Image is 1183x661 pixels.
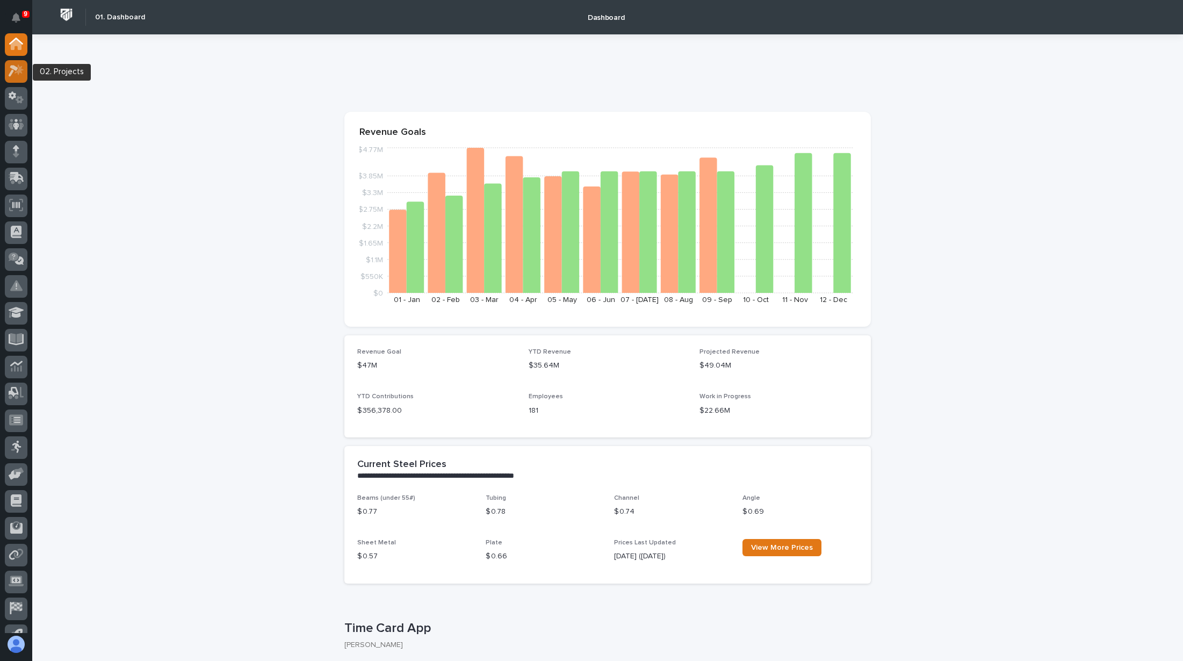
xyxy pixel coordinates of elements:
tspan: $4.77M [358,146,383,154]
h2: Current Steel Prices [357,459,446,471]
button: users-avatar [5,633,27,656]
text: 01 - Jan [394,296,420,304]
text: 05 - May [547,296,577,304]
div: Notifications9 [13,13,27,30]
span: YTD Contributions [357,393,414,400]
span: Work in Progress [699,393,751,400]
img: Workspace Logo [56,5,76,25]
span: Tubing [486,495,506,501]
p: $ 0.74 [614,506,730,518]
tspan: $1.1M [366,256,383,263]
tspan: $1.65M [359,239,383,247]
tspan: $3.85M [358,173,383,180]
p: $35.64M [529,360,687,371]
text: 11 - Nov [782,296,808,304]
p: $ 0.66 [486,551,601,562]
p: Time Card App [344,621,867,636]
tspan: $0 [373,290,383,297]
text: 04 - Apr [509,296,537,304]
p: [PERSON_NAME] [344,641,862,650]
p: $47M [357,360,516,371]
text: 10 - Oct [743,296,769,304]
p: $49.04M [699,360,858,371]
tspan: $550K [360,272,383,280]
tspan: $2.75M [358,206,383,213]
p: $ 0.69 [742,506,858,518]
p: 181 [529,405,687,416]
text: 06 - Jun [587,296,615,304]
p: $ 356,378.00 [357,405,516,416]
span: Revenue Goal [357,349,401,355]
span: Sheet Metal [357,540,396,546]
text: 07 - [DATE] [621,296,659,304]
span: Beams (under 55#) [357,495,415,501]
span: YTD Revenue [529,349,571,355]
span: Prices Last Updated [614,540,676,546]
span: Employees [529,393,563,400]
tspan: $2.2M [362,222,383,230]
h2: 01. Dashboard [95,13,145,22]
button: Notifications [5,6,27,29]
span: Angle [742,495,760,501]
p: 9 [24,10,27,18]
span: Projected Revenue [699,349,760,355]
span: Plate [486,540,502,546]
span: Channel [614,495,639,501]
p: $22.66M [699,405,858,416]
p: $ 0.77 [357,506,473,518]
text: 12 - Dec [820,296,847,304]
a: View More Prices [742,539,821,556]
tspan: $3.3M [362,189,383,197]
p: Revenue Goals [359,127,856,139]
text: 08 - Aug [664,296,693,304]
text: 03 - Mar [470,296,499,304]
text: 09 - Sep [702,296,732,304]
text: 02 - Feb [431,296,460,304]
p: $ 0.57 [357,551,473,562]
span: View More Prices [751,544,813,551]
p: $ 0.78 [486,506,601,518]
p: [DATE] ([DATE]) [614,551,730,562]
